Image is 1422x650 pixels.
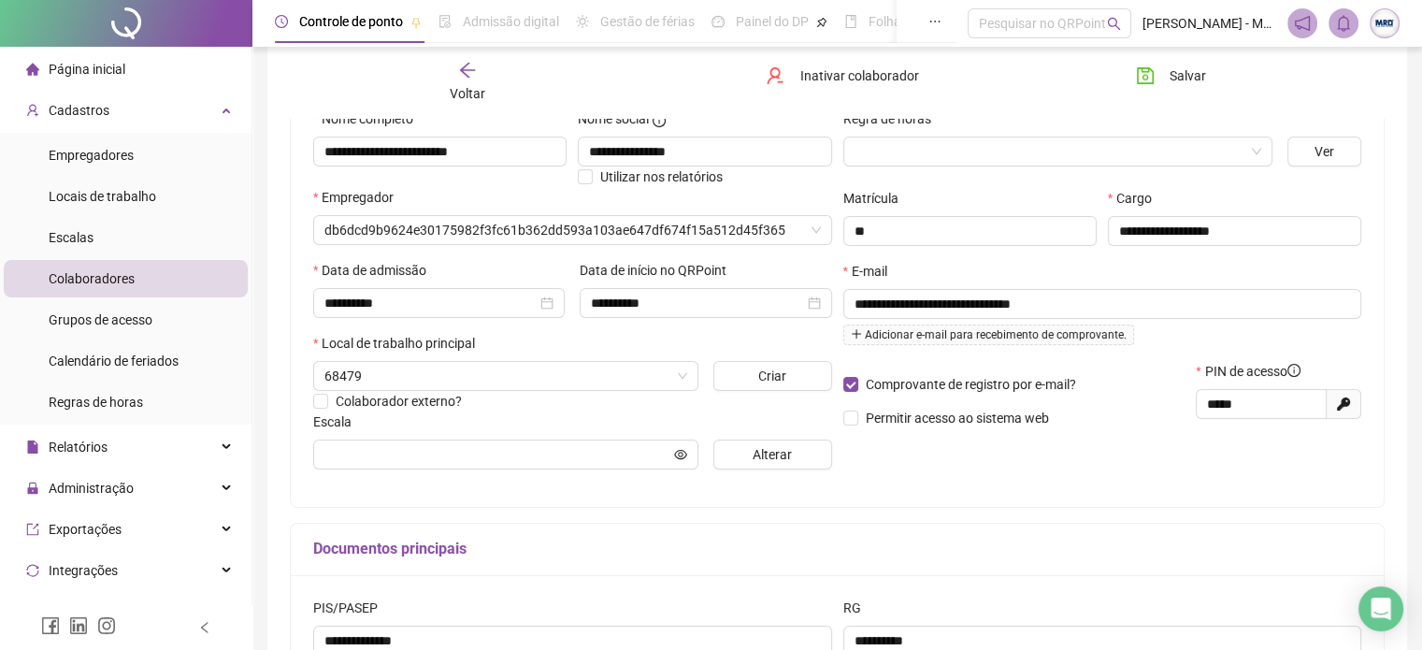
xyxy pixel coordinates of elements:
span: linkedin [69,616,88,635]
span: Inativar colaborador [799,65,918,86]
span: Integrações [49,563,118,578]
span: eye [674,448,687,461]
button: Inativar colaborador [752,61,932,91]
span: Relatórios [49,440,108,455]
span: Admissão digital [463,14,559,29]
span: Colaborador externo? [336,394,462,409]
span: Voltar [450,86,485,101]
span: plus [851,328,862,339]
span: notification [1294,15,1311,32]
span: Permitir acesso ao sistema web [866,411,1049,426]
span: pushpin [410,17,422,28]
div: Open Intercom Messenger [1358,586,1403,631]
span: Criar [758,366,786,386]
span: search [1107,17,1121,31]
span: ellipsis [928,15,941,28]
span: Grupos de acesso [49,312,152,327]
span: info-circle [1287,364,1300,377]
label: Regra de horas [843,108,943,129]
label: Data de início no QRPoint [580,260,739,281]
span: Gestão de férias [600,14,695,29]
label: PIS/PASEP [313,598,390,618]
span: info-circle [653,114,666,127]
span: clock-circle [275,15,288,28]
span: Adicionar e-mail para recebimento de comprovante. [843,325,1134,345]
span: Empregadores [49,148,134,163]
span: Utilizar nos relatórios [600,169,723,184]
span: dashboard [711,15,725,28]
span: save [1136,66,1155,85]
span: Administração [49,481,134,496]
span: Calendário de feriados [49,354,179,368]
span: export [26,523,39,536]
span: instagram [97,616,116,635]
label: Data de admissão [313,260,438,281]
span: book [844,15,857,28]
label: Nome completo [313,108,425,129]
span: Comprovante de registro por e-mail? [866,377,1076,392]
span: Nome social [578,108,649,129]
span: bell [1335,15,1352,32]
button: Salvar [1122,61,1220,91]
span: file-done [438,15,452,28]
label: E-mail [843,261,899,282]
span: Ver [1314,141,1334,162]
button: Criar [713,361,832,391]
label: Local de trabalho principal [313,333,487,354]
span: Controle de ponto [299,14,403,29]
button: Alterar [713,440,832,469]
span: Folha de pagamento [869,14,988,29]
label: Matrícula [843,188,911,209]
span: Locais de trabalho [49,189,156,204]
span: 68479 [324,362,687,390]
span: Salvar [1170,65,1206,86]
span: Painel do DP [736,14,809,29]
span: arrow-left [458,61,477,79]
span: [PERSON_NAME] - MRD Contabilidade [1142,13,1276,34]
span: facebook [41,616,60,635]
span: pushpin [816,17,827,28]
span: Regras de horas [49,395,143,410]
span: db6dcd9b9624e30175982f3fc61b362dd593a103ae647df674f15a512d45f365 [324,216,821,244]
h5: Documentos principais [313,538,1361,560]
label: Escala [313,412,364,432]
img: 93804 [1371,9,1399,37]
span: sun [576,15,589,28]
span: Escalas [49,230,93,245]
span: home [26,63,39,76]
span: lock [26,482,39,495]
label: RG [843,598,873,618]
span: Cadastros [49,103,109,118]
label: Empregador [313,187,406,208]
span: sync [26,564,39,577]
span: Colaboradores [49,271,135,286]
span: left [198,621,211,634]
span: user-delete [766,66,784,85]
span: Exportações [49,522,122,537]
span: file [26,441,39,454]
span: PIN de acesso [1205,361,1300,382]
span: Página inicial [49,62,125,77]
span: Alterar [753,444,792,465]
span: Acesso à API [49,604,124,619]
label: Cargo [1108,188,1164,209]
button: Ver [1287,137,1361,166]
span: user-add [26,104,39,117]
